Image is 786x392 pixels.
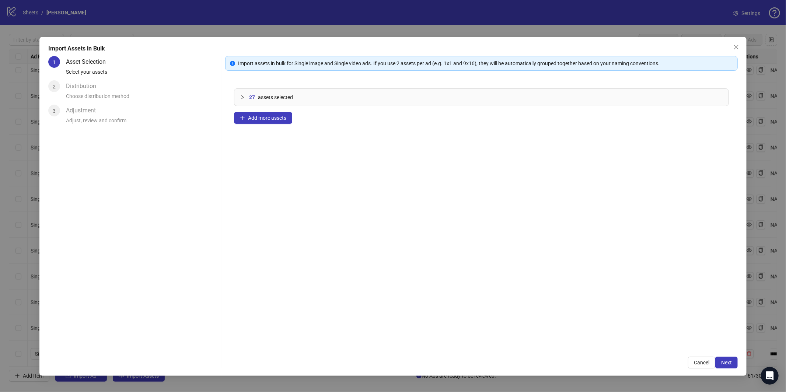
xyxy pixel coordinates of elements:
[258,93,293,101] span: assets selected
[66,56,112,68] div: Asset Selection
[761,367,779,385] div: Open Intercom Messenger
[248,115,286,121] span: Add more assets
[240,95,245,99] span: collapsed
[48,44,738,53] div: Import Assets in Bulk
[715,357,738,368] button: Next
[53,108,56,114] span: 3
[234,112,292,124] button: Add more assets
[66,116,219,129] div: Adjust, review and confirm
[240,115,245,120] span: plus
[66,68,219,80] div: Select your assets
[721,360,732,365] span: Next
[66,80,102,92] div: Distribution
[249,93,255,101] span: 27
[66,105,102,116] div: Adjustment
[733,44,739,50] span: close
[688,357,715,368] button: Cancel
[66,92,219,105] div: Choose distribution method
[730,41,742,53] button: Close
[238,59,733,67] div: Import assets in bulk for Single image and Single video ads. If you use 2 assets per ad (e.g. 1x1...
[234,89,729,106] div: 27assets selected
[53,59,56,65] span: 1
[230,61,235,66] span: info-circle
[694,360,709,365] span: Cancel
[53,84,56,90] span: 2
